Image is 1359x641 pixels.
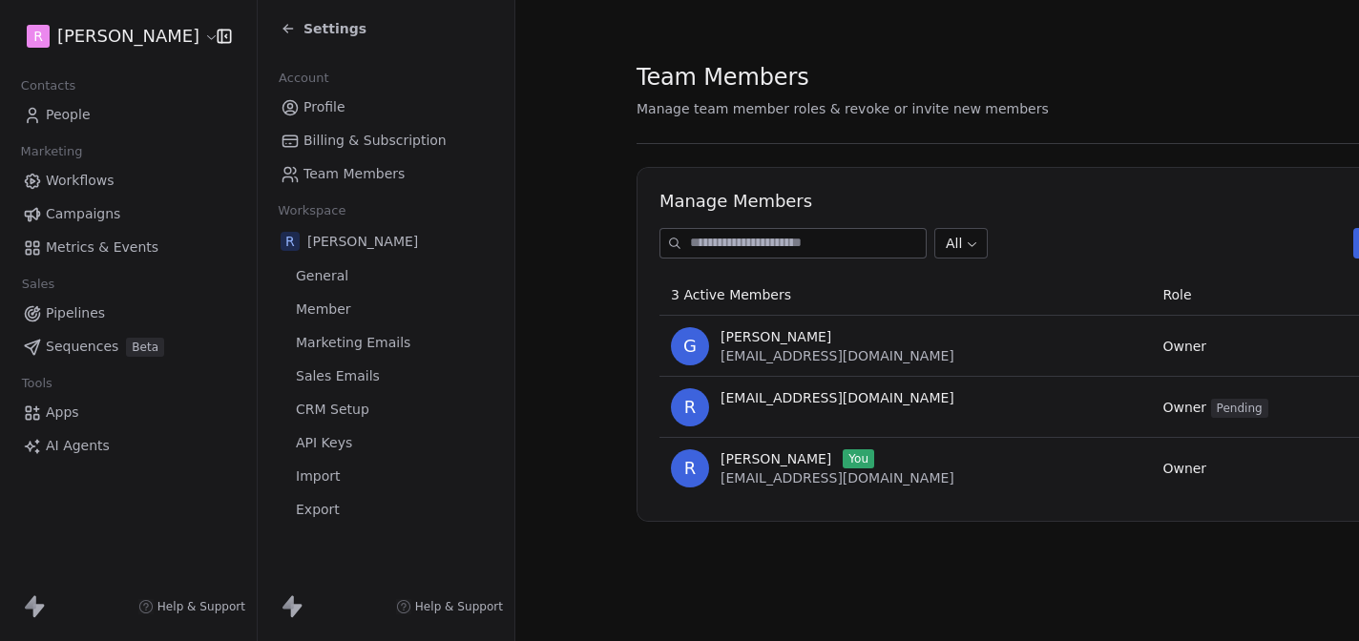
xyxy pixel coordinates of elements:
[296,466,340,486] span: Import
[281,19,366,38] a: Settings
[671,388,709,426] span: r
[46,403,79,423] span: Apps
[273,427,499,459] a: API Keys
[296,500,340,520] span: Export
[15,430,241,462] a: AI Agents
[46,171,115,191] span: Workflows
[671,327,709,365] span: G
[46,337,118,357] span: Sequences
[138,599,245,614] a: Help & Support
[296,266,348,286] span: General
[12,137,91,166] span: Marketing
[671,449,709,487] span: R
[46,238,158,258] span: Metrics & Events
[273,361,499,392] a: Sales Emails
[270,64,337,93] span: Account
[296,333,410,353] span: Marketing Emails
[415,599,503,614] span: Help & Support
[46,436,110,456] span: AI Agents
[273,461,499,492] a: Import
[296,433,352,453] span: API Keys
[303,19,366,38] span: Settings
[1162,287,1191,302] span: Role
[1211,399,1268,418] span: Pending
[157,599,245,614] span: Help & Support
[15,331,241,362] a: SequencesBeta
[12,72,84,100] span: Contacts
[637,63,809,92] span: Team Members
[23,20,203,52] button: R[PERSON_NAME]
[273,327,499,359] a: Marketing Emails
[57,24,199,49] span: [PERSON_NAME]
[296,400,369,420] span: CRM Setup
[13,270,63,299] span: Sales
[843,449,874,468] span: You
[721,327,831,346] span: [PERSON_NAME]
[303,164,405,184] span: Team Members
[13,369,60,398] span: Tools
[15,198,241,230] a: Campaigns
[273,125,499,156] a: Billing & Subscription
[15,99,241,131] a: People
[303,131,447,151] span: Billing & Subscription
[15,232,241,263] a: Metrics & Events
[721,470,954,486] span: [EMAIL_ADDRESS][DOMAIN_NAME]
[281,232,300,251] span: R
[273,294,499,325] a: Member
[33,27,43,46] span: R
[296,300,351,320] span: Member
[15,165,241,196] a: Workflows
[303,97,345,117] span: Profile
[721,449,831,468] span: [PERSON_NAME]
[296,366,380,386] span: Sales Emails
[1162,461,1206,476] span: Owner
[307,232,418,251] span: [PERSON_NAME]
[46,105,91,125] span: People
[396,599,503,614] a: Help & Support
[671,287,791,302] span: 3 Active Members
[126,338,164,357] span: Beta
[1162,400,1267,415] span: Owner
[721,348,954,363] span: [EMAIL_ADDRESS][DOMAIN_NAME]
[273,494,499,526] a: Export
[15,298,241,329] a: Pipelines
[1162,339,1206,354] span: Owner
[721,388,954,407] span: [EMAIL_ADDRESS][DOMAIN_NAME]
[637,101,1049,116] span: Manage team member roles & revoke or invite new members
[273,92,499,123] a: Profile
[270,196,354,225] span: Workspace
[46,204,120,224] span: Campaigns
[273,260,499,292] a: General
[273,158,499,190] a: Team Members
[15,397,241,428] a: Apps
[46,303,105,323] span: Pipelines
[273,394,499,425] a: CRM Setup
